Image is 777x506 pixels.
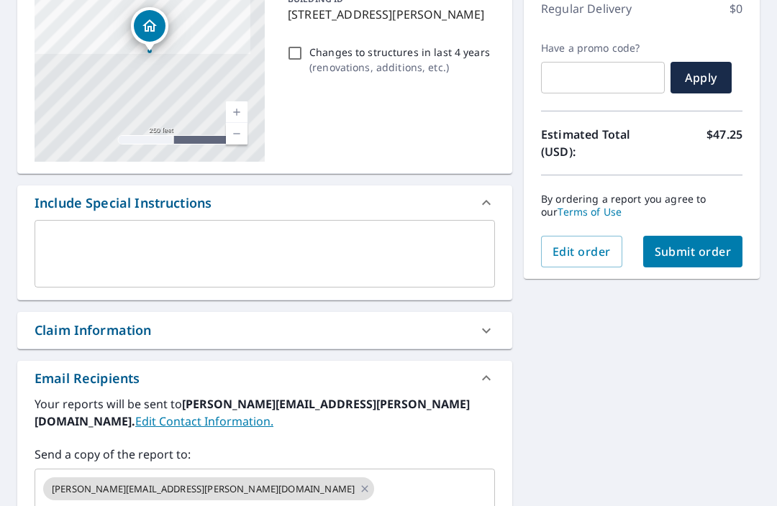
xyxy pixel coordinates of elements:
[309,45,490,60] p: Changes to structures in last 4 years
[35,193,212,213] div: Include Special Instructions
[309,60,490,75] p: ( renovations, additions, etc. )
[541,42,665,55] label: Have a promo code?
[35,369,140,388] div: Email Recipients
[135,413,273,429] a: EditContactInfo
[226,123,247,144] a: Current Level 17, Zoom Out
[131,7,168,52] div: Dropped pin, building 1, Residential property, 7244 Rueda Grand Prairie, TX 75054
[35,321,152,340] div: Claim Information
[541,236,622,267] button: Edit order
[643,236,743,267] button: Submit order
[43,477,374,500] div: [PERSON_NAME][EMAIL_ADDRESS][PERSON_NAME][DOMAIN_NAME]
[288,6,489,23] p: [STREET_ADDRESS][PERSON_NAME]
[226,101,247,123] a: Current Level 17, Zoom In
[17,312,512,349] div: Claim Information
[541,193,742,218] p: By ordering a report you agree to our
[43,482,363,496] span: [PERSON_NAME][EMAIL_ADDRESS][PERSON_NAME][DOMAIN_NAME]
[17,185,512,220] div: Include Special Instructions
[682,70,720,86] span: Apply
[17,361,512,395] div: Email Recipients
[655,244,732,259] span: Submit order
[35,395,495,430] label: Your reports will be sent to
[671,62,732,93] button: Apply
[553,244,611,259] span: Edit order
[558,205,622,218] a: Terms of Use
[541,126,642,160] p: Estimated Total (USD):
[35,396,470,429] b: [PERSON_NAME][EMAIL_ADDRESS][PERSON_NAME][DOMAIN_NAME].
[35,446,495,463] label: Send a copy of the report to:
[706,126,742,160] p: $47.25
